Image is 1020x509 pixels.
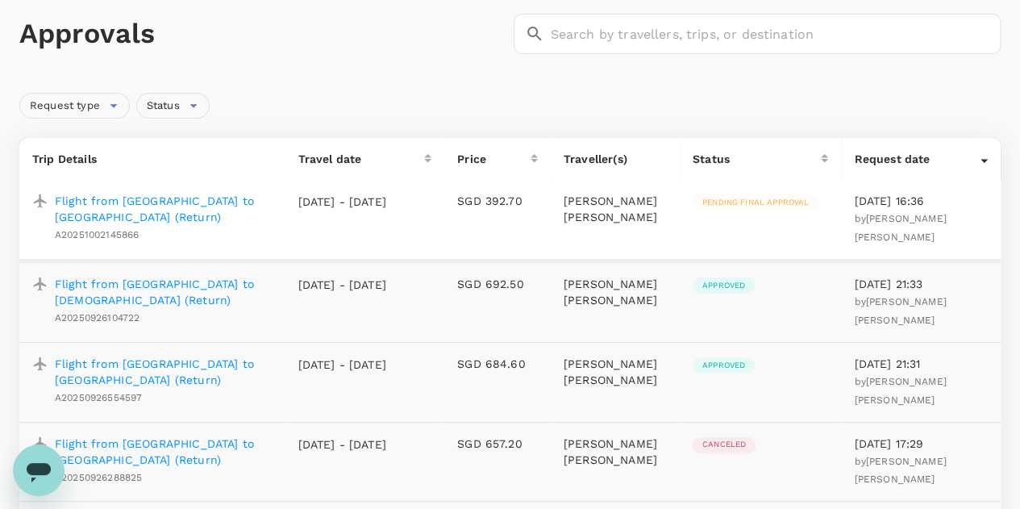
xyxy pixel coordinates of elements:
[854,296,946,326] span: by
[854,276,988,292] p: [DATE] 21:33
[693,439,756,450] span: Canceled
[13,444,65,496] iframe: Button to launch messaging window
[564,151,667,167] p: Traveller(s)
[298,194,386,210] p: [DATE] - [DATE]
[854,456,946,486] span: [PERSON_NAME] [PERSON_NAME]
[55,276,272,308] a: Flight from [GEOGRAPHIC_DATA] to [DEMOGRAPHIC_DATA] (Return)
[55,312,139,323] span: A20250926104722
[854,213,946,243] span: by
[19,93,130,119] div: Request type
[298,277,386,293] p: [DATE] - [DATE]
[854,151,980,167] div: Request date
[55,392,142,403] span: A20250926554597
[19,17,507,51] h1: Approvals
[693,197,818,208] span: Pending final approval
[457,193,538,209] p: SGD 392.70
[564,356,667,388] p: [PERSON_NAME] [PERSON_NAME]
[854,213,946,243] span: [PERSON_NAME] [PERSON_NAME]
[55,356,272,388] a: Flight from [GEOGRAPHIC_DATA] to [GEOGRAPHIC_DATA] (Return)
[136,93,210,119] div: Status
[693,151,821,167] div: Status
[457,276,538,292] p: SGD 692.50
[457,151,531,167] div: Price
[854,436,988,452] p: [DATE] 17:29
[20,98,110,114] span: Request type
[854,376,946,406] span: [PERSON_NAME] [PERSON_NAME]
[551,14,1001,54] input: Search by travellers, trips, or destination
[457,436,538,452] p: SGD 657.20
[854,356,988,372] p: [DATE] 21:31
[854,296,946,326] span: [PERSON_NAME] [PERSON_NAME]
[693,360,755,371] span: Approved
[564,193,667,225] p: [PERSON_NAME] [PERSON_NAME]
[298,357,386,373] p: [DATE] - [DATE]
[55,193,272,225] a: Flight from [GEOGRAPHIC_DATA] to [GEOGRAPHIC_DATA] (Return)
[693,280,755,291] span: Approved
[55,229,139,240] span: A20251002145866
[854,193,988,209] p: [DATE] 16:36
[564,276,667,308] p: [PERSON_NAME] [PERSON_NAME]
[564,436,667,468] p: [PERSON_NAME] [PERSON_NAME]
[32,151,272,167] p: Trip Details
[55,472,142,483] span: A20250926288825
[298,151,424,167] div: Travel date
[854,456,946,486] span: by
[55,436,272,468] a: Flight from [GEOGRAPHIC_DATA] to [GEOGRAPHIC_DATA] (Return)
[137,98,189,114] span: Status
[457,356,538,372] p: SGD 684.60
[854,376,946,406] span: by
[298,436,386,453] p: [DATE] - [DATE]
